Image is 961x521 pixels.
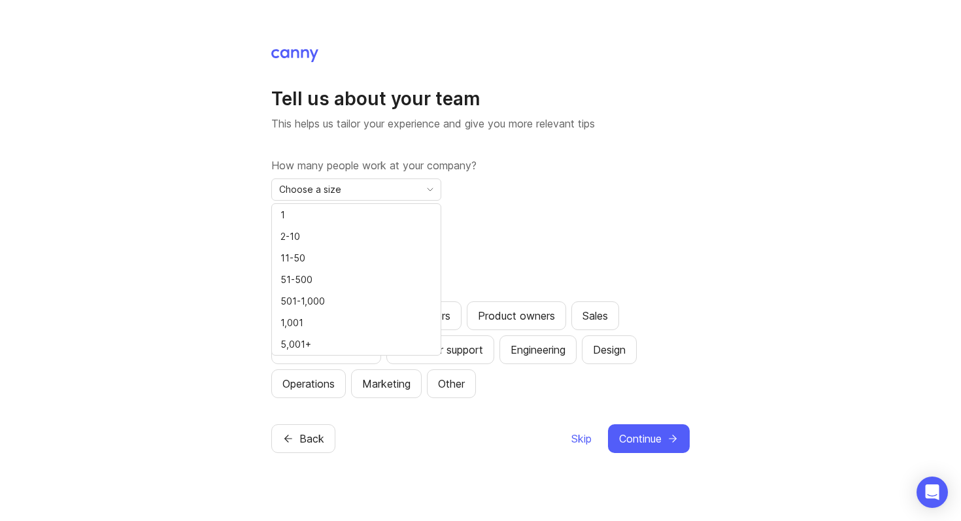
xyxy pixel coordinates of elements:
button: Product owners [467,301,566,330]
label: How many people work at your company? [271,158,690,173]
button: Marketing [351,369,422,398]
div: Product owners [478,308,555,324]
span: Skip [571,431,592,446]
button: Skip [571,424,592,453]
button: Design [582,335,637,364]
div: Design [593,342,626,358]
span: 5,001+ [280,337,311,352]
button: Engineering [499,335,577,364]
div: Engineering [511,342,565,358]
span: 51-500 [280,273,312,287]
div: toggle menu [271,178,441,201]
div: Other [438,376,465,392]
button: Other [427,369,476,398]
label: Which teams will be using Canny? [271,280,690,296]
span: Continue [619,431,662,446]
span: 11-50 [280,251,305,265]
button: Operations [271,369,346,398]
span: Back [299,431,324,446]
div: Marketing [362,376,411,392]
span: 501-1,000 [280,294,325,309]
span: 1,001 [280,316,303,330]
div: Sales [582,308,608,324]
span: Choose a size [279,182,341,197]
div: Open Intercom Messenger [917,477,948,508]
label: What is your role? [271,219,690,235]
h1: Tell us about your team [271,87,690,110]
div: Operations [282,376,335,392]
img: Canny Home [271,49,318,62]
svg: toggle icon [420,184,441,195]
span: 1 [280,208,285,222]
button: Back [271,424,335,453]
p: This helps us tailor your experience and give you more relevant tips [271,116,690,131]
button: Sales [571,301,619,330]
button: Continue [608,424,690,453]
span: 2-10 [280,229,300,244]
